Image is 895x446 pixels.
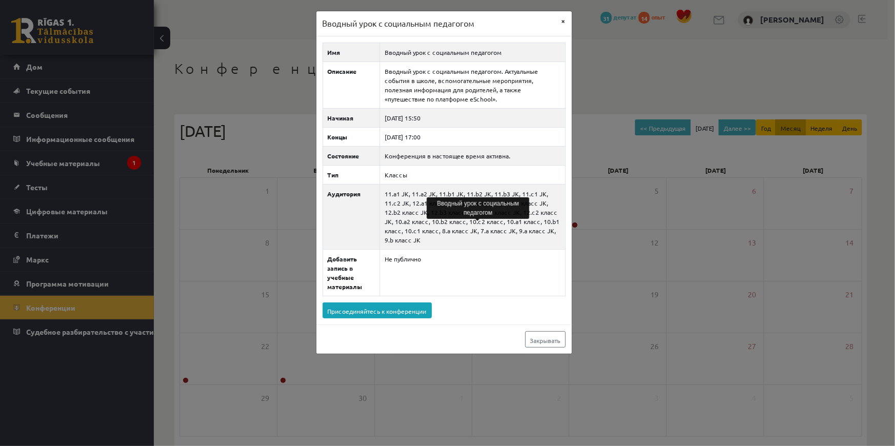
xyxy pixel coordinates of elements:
font: [DATE] 15:50 [385,114,421,122]
font: Не публично [385,255,421,263]
font: Вводный урок с социальным педагогом [385,48,502,56]
font: Состояние [328,152,360,160]
font: Аудитория [328,190,361,198]
font: Классы [385,171,407,179]
font: Тип [328,171,339,179]
font: Конференция в настоящее время активна. [385,152,510,160]
font: Вводный урок с социальным педагогом [437,200,519,216]
font: Вводный урок с социальным педагогом. Актуальные события в школе, вспомогательные мероприятия, пол... [385,67,538,103]
font: Имя [328,48,341,56]
font: Присоединяйтесь к конференции [328,307,427,315]
font: Концы [328,133,348,141]
font: Добавить запись в учебные материалы [328,255,363,291]
font: 11.a1 JK, 11.a2 JK, 11.b1 JK, 11.b2 JK, 11.b3 JK, 11.c1 JK, 11.c2 JK, 12.a1 класс JK, 12.a2 класс... [385,190,560,244]
a: Присоединяйтесь к конференции [323,302,432,319]
font: Закрывать [530,336,561,344]
a: Закрывать [525,331,566,348]
font: [DATE] 17:00 [385,133,421,141]
font: Вводный урок с социальным педагогом [323,18,475,28]
font: Начиная [328,114,354,122]
font: × [562,16,566,25]
font: Описание [328,67,357,75]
